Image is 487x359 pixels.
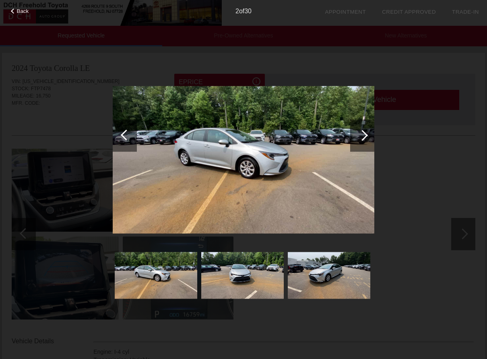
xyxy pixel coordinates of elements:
[382,9,436,15] a: Credit Approved
[201,252,284,299] img: d2099975df50f0eb34e791015514ea80x.jpg
[235,8,239,15] span: 2
[288,252,370,299] img: 3b02a40a7fc5fb06e172bd21e205140dx.jpg
[244,8,252,15] span: 30
[325,9,366,15] a: Appointment
[452,9,479,15] a: Trade-In
[115,252,197,299] img: 1acae453f0890765fe12447bdca24e26x.jpg
[113,86,374,234] img: 1acae453f0890765fe12447bdca24e26x.jpg
[17,8,29,14] span: Back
